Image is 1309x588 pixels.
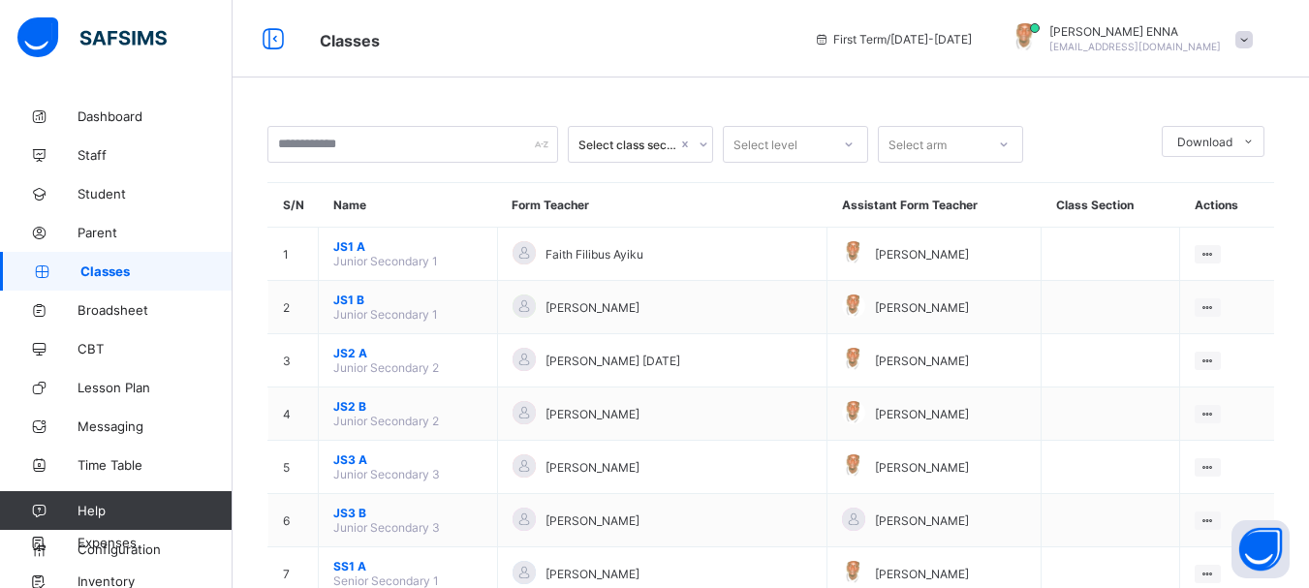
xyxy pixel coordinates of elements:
span: [PERSON_NAME] [875,300,969,315]
span: [EMAIL_ADDRESS][DOMAIN_NAME] [1049,41,1221,52]
span: Student [78,186,233,201]
span: Configuration [78,542,232,557]
span: Parent [78,225,233,240]
span: Broadsheet [78,302,233,318]
span: JS3 B [333,506,483,520]
span: JS2 A [333,346,483,360]
span: JS3 A [333,452,483,467]
span: Download [1177,135,1232,149]
span: Junior Secondary 3 [333,467,440,481]
th: Name [319,183,498,228]
td: 2 [268,281,319,334]
span: Messaging [78,418,233,434]
span: JS1 B [333,293,483,307]
div: Select class section [578,138,677,152]
span: Junior Secondary 1 [333,254,438,268]
span: [PERSON_NAME] [875,354,969,368]
th: Actions [1180,183,1275,228]
td: 1 [268,228,319,281]
span: Junior Secondary 3 [333,520,440,535]
img: safsims [17,17,167,58]
span: [PERSON_NAME] [545,513,639,528]
td: 3 [268,334,319,387]
span: Time Table [78,457,233,473]
span: SS1 A [333,559,483,573]
span: Junior Secondary 2 [333,414,439,428]
th: Form Teacher [497,183,827,228]
span: Classes [80,263,233,279]
span: Lesson Plan [78,380,233,395]
span: [PERSON_NAME] [875,407,969,421]
button: Open asap [1231,520,1290,578]
td: 6 [268,494,319,547]
span: [PERSON_NAME] [DATE] [545,354,680,368]
div: Select arm [888,126,947,163]
span: [PERSON_NAME] [545,460,639,475]
span: JS1 A [333,239,483,254]
span: JS2 B [333,399,483,414]
span: [PERSON_NAME] [545,407,639,421]
span: Senior Secondary 1 [333,573,439,588]
span: Classes [320,31,380,50]
span: Junior Secondary 1 [333,307,438,322]
th: Assistant Form Teacher [827,183,1042,228]
span: Dashboard [78,108,233,124]
span: CBT [78,341,233,356]
td: 5 [268,441,319,494]
th: Class Section [1042,183,1180,228]
span: Staff [78,147,233,163]
span: [PERSON_NAME] [875,513,969,528]
span: Help [78,503,232,518]
span: session/term information [814,32,972,46]
span: Faith Filibus Ayiku [545,247,643,262]
td: 4 [268,387,319,441]
span: Junior Secondary 2 [333,360,439,375]
span: [PERSON_NAME] ENNA [1049,24,1221,39]
div: Select level [733,126,797,163]
span: [PERSON_NAME] [545,567,639,581]
span: [PERSON_NAME] [875,460,969,475]
th: S/N [268,183,319,228]
span: [PERSON_NAME] [875,247,969,262]
div: EMMANUEL ENNA [991,23,1262,55]
span: [PERSON_NAME] [875,567,969,581]
span: [PERSON_NAME] [545,300,639,315]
